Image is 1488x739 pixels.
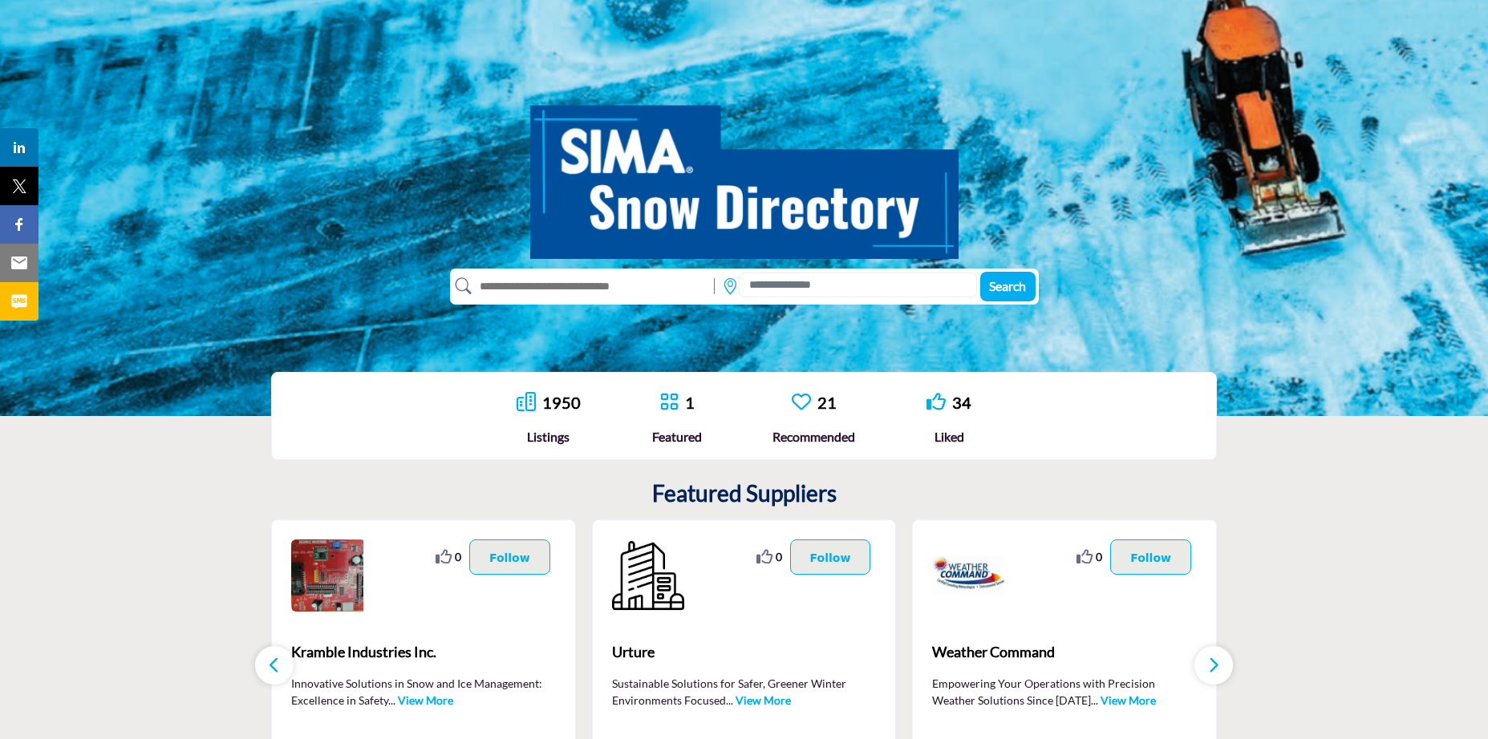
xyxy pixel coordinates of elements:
span: ... [726,693,733,707]
a: View More [736,693,791,707]
a: Go to Recommended [792,392,811,414]
button: Search [980,272,1036,301]
span: ... [1091,693,1098,707]
p: Innovative Solutions in Snow and Ice Management: Excellence in Safety [291,675,556,707]
div: Recommended [772,427,855,446]
a: Urture [612,631,877,674]
a: Kramble Industries Inc. [291,631,556,674]
div: Listings [517,427,581,446]
i: Go to Liked [926,392,946,411]
span: 0 [1096,548,1102,565]
span: Weather Command [932,641,1197,663]
span: Search [989,278,1026,293]
span: 0 [455,548,461,565]
span: 0 [776,548,782,565]
a: Go to Featured [659,392,679,414]
p: Follow [489,548,530,566]
button: Follow [469,539,550,575]
span: ... [388,693,395,707]
p: Follow [810,548,851,566]
button: Follow [1110,539,1191,575]
p: Sustainable Solutions for Safer, Greener Winter Environments Focused [612,675,877,707]
p: Follow [1130,548,1171,566]
a: 34 [952,393,971,412]
img: SIMA Snow Directory [530,87,959,259]
a: 1950 [542,393,581,412]
p: Empowering Your Operations with Precision Weather Solutions Since [DATE] [932,675,1197,707]
img: Rectangle%203585.svg [710,274,719,298]
button: Follow [790,539,871,575]
a: 1 [685,393,695,412]
a: Weather Command [932,631,1197,674]
img: Kramble Industries Inc. [291,539,363,612]
a: View More [1101,693,1156,707]
h2: Featured Suppliers [652,480,837,507]
img: Weather Command [932,539,1004,612]
div: Featured [652,427,702,446]
img: Urture [612,539,684,612]
div: Liked [926,427,971,446]
a: View More [398,693,453,707]
a: 21 [817,393,837,412]
span: Urture [612,641,877,663]
span: Kramble Industries Inc. [291,641,556,663]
